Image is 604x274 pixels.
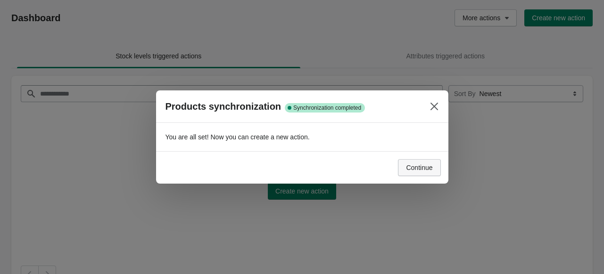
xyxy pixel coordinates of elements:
h3: Products synchronization [165,101,281,112]
span: Continue [406,164,432,171]
button: Close [426,98,443,115]
span: Synchronization completed [293,104,361,112]
button: Continue [398,159,440,176]
p: You are all set! Now you can create a new action. [165,132,439,142]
